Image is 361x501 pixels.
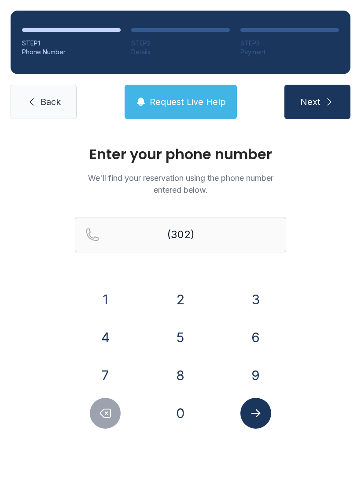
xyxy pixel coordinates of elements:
span: Next [300,96,320,108]
div: STEP 3 [240,39,339,48]
button: 3 [240,284,271,315]
p: We'll find your reservation using the phone number entered below. [75,172,286,196]
div: Details [131,48,230,56]
span: Back [41,96,61,108]
div: Phone Number [22,48,121,56]
button: 1 [90,284,121,315]
button: Delete number [90,398,121,429]
button: 0 [165,398,196,429]
div: STEP 1 [22,39,121,48]
input: Reservation phone number [75,217,286,252]
button: Submit lookup form [240,398,271,429]
button: 5 [165,322,196,353]
h1: Enter your phone number [75,147,286,161]
div: STEP 2 [131,39,230,48]
span: Request Live Help [150,96,226,108]
button: 8 [165,360,196,391]
button: 2 [165,284,196,315]
button: 4 [90,322,121,353]
div: Payment [240,48,339,56]
button: 9 [240,360,271,391]
button: 6 [240,322,271,353]
button: 7 [90,360,121,391]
